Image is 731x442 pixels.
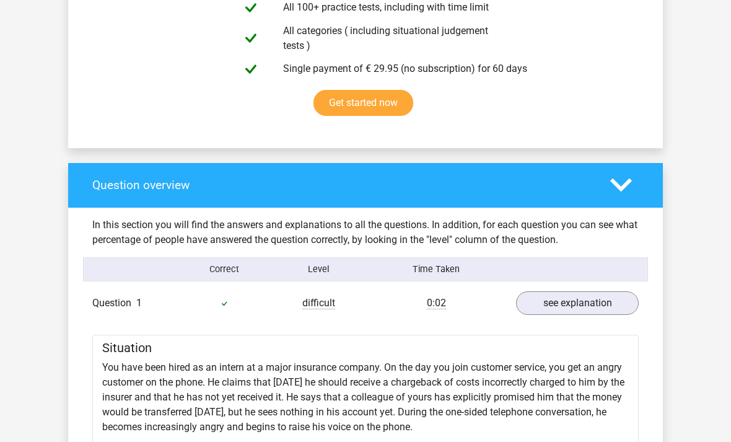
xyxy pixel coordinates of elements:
h5: Situation [102,341,629,356]
span: difficult [302,298,335,310]
div: Level [271,263,365,276]
div: Time Taken [365,263,507,276]
div: Correct [178,263,272,276]
span: 0:02 [427,298,446,310]
a: see explanation [516,292,639,316]
span: Question [92,296,136,311]
span: 1 [136,298,142,309]
a: Get started now [313,91,413,117]
div: In this section you will find the answers and explanations to all the questions. In addition, for... [83,218,648,248]
h4: Question overview [92,179,592,193]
